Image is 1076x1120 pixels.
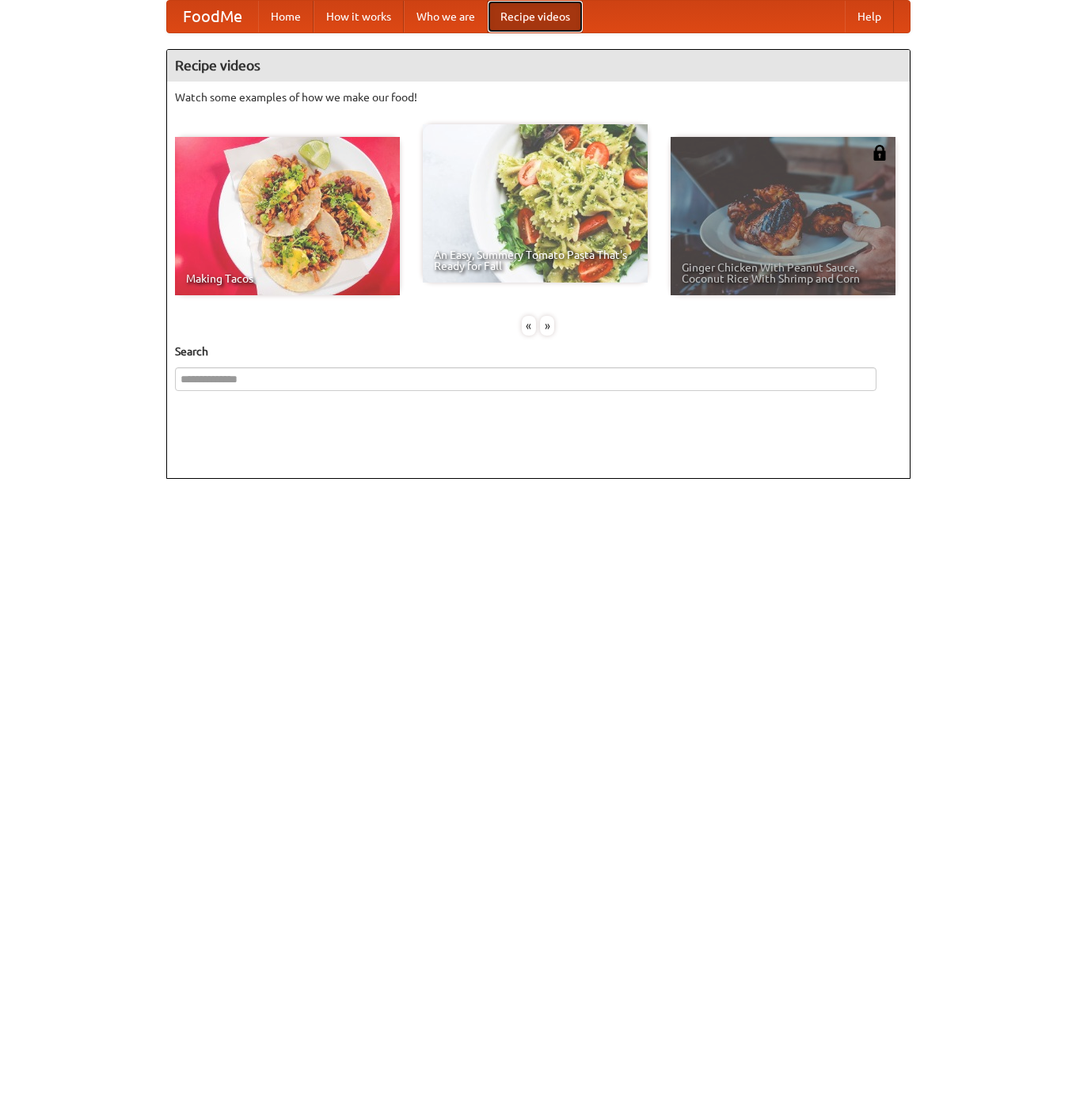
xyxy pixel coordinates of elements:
a: How it works [314,1,404,32]
a: Home [258,1,314,32]
span: Making Tacos [186,273,389,284]
span: An Easy, Summery Tomato Pasta That's Ready for Fall [434,249,637,271]
h5: Search [175,344,902,359]
a: Help [845,1,894,32]
div: » [540,316,554,336]
a: Recipe videos [488,1,583,32]
a: Making Tacos [175,137,400,295]
a: FoodMe [167,1,258,32]
div: « [522,316,536,336]
p: Watch some examples of how we make our food! [175,89,902,105]
a: Who we are [404,1,488,32]
h4: Recipe videos [167,50,910,82]
img: 483408.png [872,145,888,161]
a: An Easy, Summery Tomato Pasta That's Ready for Fall [423,124,648,283]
